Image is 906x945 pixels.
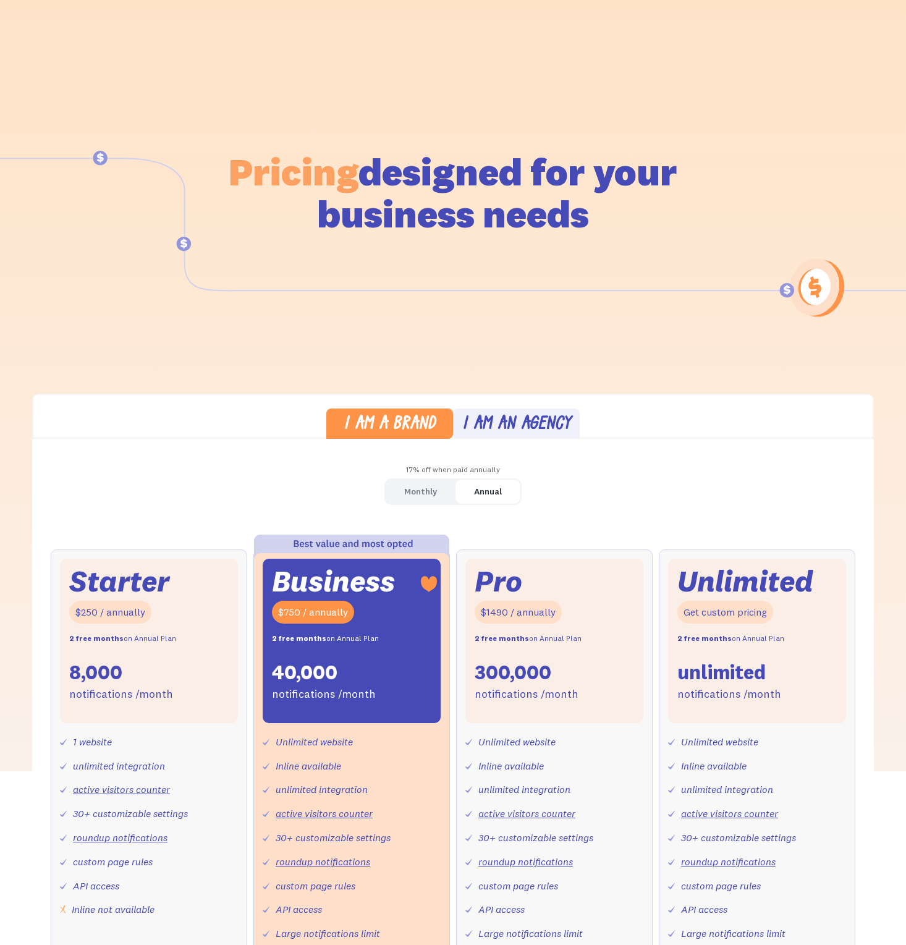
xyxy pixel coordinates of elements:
[478,807,575,820] a: active visitors counter
[677,685,781,703] div: notifications /month
[373,17,405,35] a: pricing
[677,601,773,624] div: Get custom pricing
[73,733,112,751] div: 1 website
[436,17,516,35] a: 100+ integrations
[276,829,391,847] div: 30+ customizable settings
[72,901,155,918] div: Inline not available
[478,781,570,799] div: unlimited integration
[69,685,173,703] div: notifications /month
[32,461,874,479] div: 17% off when paid annually
[547,17,581,35] a: reviews
[681,901,727,918] div: API access
[276,781,368,799] div: unlimited integration
[69,601,151,624] div: $250 / annually
[475,568,522,595] div: Pro
[69,568,169,595] div: Starter
[677,630,784,648] div: on Annual Plan
[276,901,322,918] div: API access
[475,630,582,648] div: on Annual Plan
[272,685,376,703] div: notifications /month
[677,634,732,643] strong: 2 free months
[73,853,153,871] div: custom page rules
[305,17,342,35] a: features
[229,148,358,195] span: Pricing
[73,757,165,775] div: unlimited integration
[475,685,578,703] div: notifications /month
[474,483,502,501] div: Annual
[677,659,766,685] div: unlimited
[272,634,326,643] strong: 2 free months
[276,855,370,868] a: roundup notifications
[681,877,761,895] div: custom page rules
[69,634,124,643] strong: 2 free months
[681,855,776,868] a: roundup notifications
[681,733,758,751] div: Unlimited website
[462,416,571,434] div: I am an agency
[478,925,583,943] div: Large notifications limit
[478,901,525,918] div: API access
[276,877,355,895] div: custom page rules
[344,416,436,434] div: I am a brand
[73,783,170,795] a: active visitors counter
[69,659,122,685] div: 8,000
[681,807,778,820] a: active visitors counter
[404,483,437,501] div: Monthly
[475,659,551,685] div: 300,000
[276,733,353,751] div: Unlimited website
[69,630,176,648] div: on Annual Plan
[478,877,558,895] div: custom page rules
[276,925,380,943] div: Large notifications limit
[681,925,785,943] div: Large notifications limit
[73,805,188,823] div: 30+ customizable settings
[478,829,593,847] div: 30+ customizable settings
[276,807,373,820] a: active visitors counter
[276,757,341,775] div: Inline available
[475,601,562,624] div: $1490 / annually
[475,634,529,643] strong: 2 free months
[829,20,839,32] span: 
[711,11,855,41] a: try fomo for free
[272,659,337,685] div: 40,000
[73,831,167,844] a: roundup notifications
[478,855,573,868] a: roundup notifications
[272,601,354,624] div: $750 / annually
[272,630,379,648] div: on Annual Plan
[681,757,747,775] div: Inline available
[478,757,544,775] div: Inline available
[677,568,813,595] div: Unlimited
[228,151,678,235] h1: designed for your business needs
[681,829,796,847] div: 30+ customizable settings
[681,781,773,799] div: unlimited integration
[478,733,556,751] div: Unlimited website
[272,568,395,595] div: Business
[73,877,119,895] div: API access
[612,17,632,35] a: blog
